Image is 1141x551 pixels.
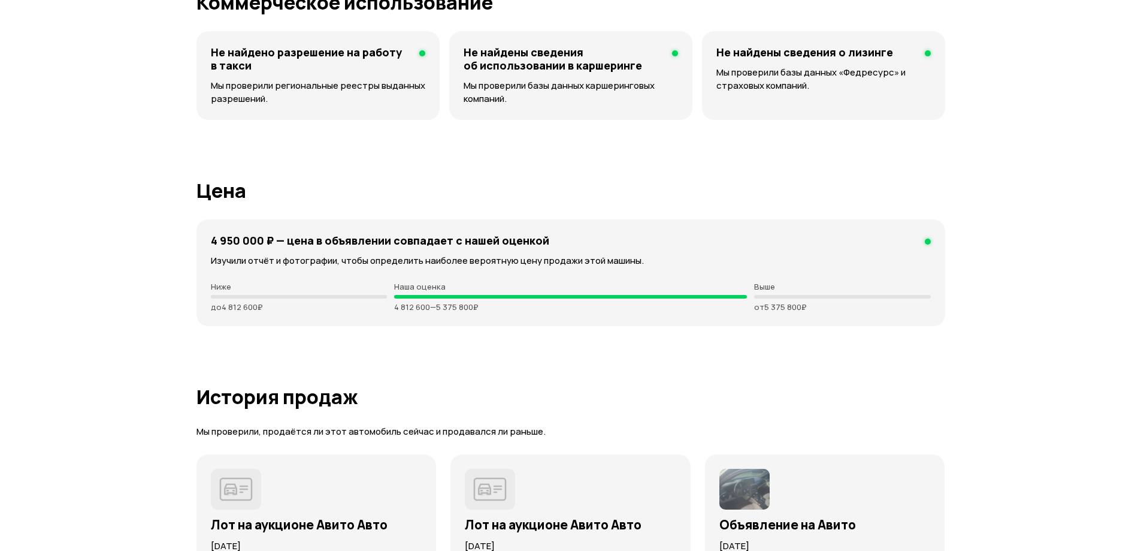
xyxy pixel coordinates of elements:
[754,282,931,291] p: Выше
[211,79,425,106] p: Мы проверили региональные реестры выданных разрешений.
[211,254,931,267] p: Изучили отчёт и фотографии, чтобы определить наиболее вероятную цену продажи этой машины.
[754,302,931,312] p: от 5 375 800 ₽
[211,517,422,532] h3: Лот на аукционе Авито Авто
[196,180,945,201] h1: Цена
[465,517,676,532] h3: Лот на аукционе Авито Авто
[394,282,747,291] p: Наша оценка
[716,66,930,92] p: Мы проверили базы данных «Федресурс» и страховых компаний.
[716,46,893,59] h4: Не найдены сведения о лизинге
[211,302,388,312] p: до 4 812 600 ₽
[394,302,747,312] p: 4 812 600 — 5 375 800 ₽
[196,426,945,438] p: Мы проверили, продаётся ли этот автомобиль сейчас и продавался ли раньше.
[464,79,678,106] p: Мы проверили базы данных каршеринговых компаний.
[211,46,410,72] h4: Не найдено разрешение на работу в такси
[196,386,945,408] h1: История продаж
[719,517,931,532] h3: Объявление на Авито
[211,234,549,247] h4: 4 950 000 ₽ — цена в объявлении cовпадает с нашей оценкой
[464,46,662,72] h4: Не найдены сведения об использовании в каршеринге
[211,282,388,291] p: Ниже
